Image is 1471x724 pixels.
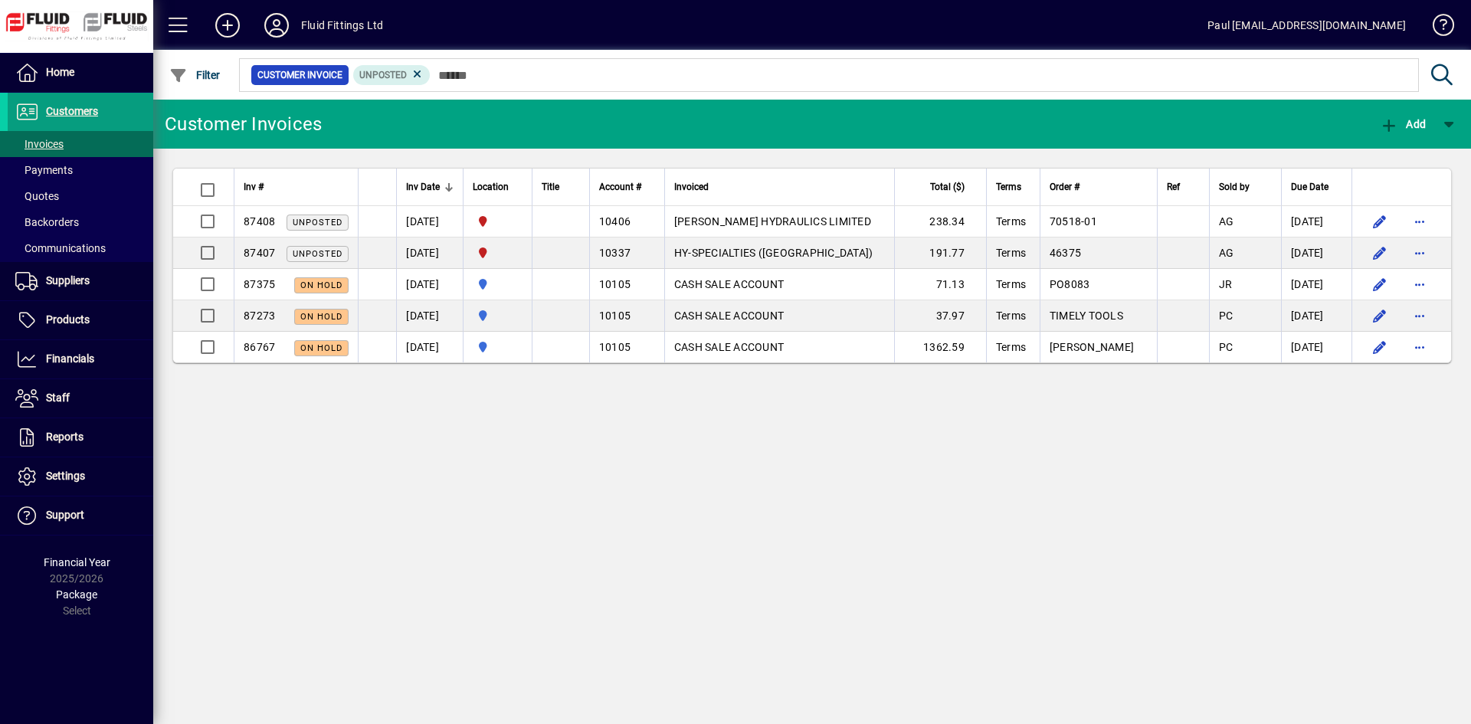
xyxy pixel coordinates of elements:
[359,70,407,80] span: Unposted
[996,215,1026,228] span: Terms
[8,379,153,418] a: Staff
[353,65,431,85] mat-chip: Customer Invoice Status: Unposted
[473,276,523,293] span: AUCKLAND
[396,206,463,238] td: [DATE]
[1281,206,1351,238] td: [DATE]
[473,179,523,195] div: Location
[1407,209,1432,234] button: More options
[1281,332,1351,362] td: [DATE]
[1050,179,1079,195] span: Order #
[1380,118,1426,130] span: Add
[15,216,79,228] span: Backorders
[396,238,463,269] td: [DATE]
[473,339,523,355] span: AUCKLAND
[293,218,342,228] span: Unposted
[244,341,275,353] span: 86767
[894,238,986,269] td: 191.77
[1219,179,1250,195] span: Sold by
[1207,13,1406,38] div: Paul [EMAIL_ADDRESS][DOMAIN_NAME]
[46,470,85,482] span: Settings
[1407,335,1432,359] button: More options
[244,179,349,195] div: Inv #
[46,105,98,117] span: Customers
[46,352,94,365] span: Financials
[996,247,1026,259] span: Terms
[1219,247,1234,259] span: AG
[8,209,153,235] a: Backorders
[1281,269,1351,300] td: [DATE]
[674,215,871,228] span: [PERSON_NAME] HYDRAULICS LIMITED
[1291,179,1328,195] span: Due Date
[8,301,153,339] a: Products
[996,310,1026,322] span: Terms
[1050,215,1097,228] span: 70518-01
[1291,179,1342,195] div: Due Date
[396,332,463,362] td: [DATE]
[8,235,153,261] a: Communications
[46,431,84,443] span: Reports
[473,179,509,195] span: Location
[1050,341,1134,353] span: [PERSON_NAME]
[8,262,153,300] a: Suppliers
[599,215,631,228] span: 10406
[244,310,275,322] span: 87273
[1407,272,1432,296] button: More options
[1368,303,1392,328] button: Edit
[15,190,59,202] span: Quotes
[15,164,73,176] span: Payments
[244,179,264,195] span: Inv #
[1050,179,1148,195] div: Order #
[473,244,523,261] span: CHRISTCHURCH
[8,131,153,157] a: Invoices
[8,183,153,209] a: Quotes
[1219,341,1233,353] span: PC
[46,66,74,78] span: Home
[8,457,153,496] a: Settings
[46,509,84,521] span: Support
[1050,278,1090,290] span: PO8083
[894,300,986,332] td: 37.97
[674,179,709,195] span: Invoiced
[165,112,322,136] div: Customer Invoices
[674,310,784,322] span: CASH SALE ACCOUNT
[1376,110,1430,138] button: Add
[1281,238,1351,269] td: [DATE]
[1219,278,1233,290] span: JR
[542,179,580,195] div: Title
[674,341,784,353] span: CASH SALE ACCOUNT
[8,496,153,535] a: Support
[1368,272,1392,296] button: Edit
[1368,335,1392,359] button: Edit
[996,179,1021,195] span: Terms
[44,556,110,568] span: Financial Year
[15,138,64,150] span: Invoices
[599,341,631,353] span: 10105
[599,179,655,195] div: Account #
[473,307,523,324] span: AUCKLAND
[1050,310,1123,322] span: TIMELY TOOLS
[1407,303,1432,328] button: More options
[165,61,224,89] button: Filter
[406,179,440,195] span: Inv Date
[1219,310,1233,322] span: PC
[930,179,965,195] span: Total ($)
[300,312,342,322] span: On hold
[1050,247,1081,259] span: 46375
[599,247,631,259] span: 10337
[674,179,885,195] div: Invoiced
[1219,215,1234,228] span: AG
[8,157,153,183] a: Payments
[996,341,1026,353] span: Terms
[257,67,342,83] span: Customer Invoice
[56,588,97,601] span: Package
[8,54,153,92] a: Home
[894,206,986,238] td: 238.34
[8,418,153,457] a: Reports
[8,340,153,378] a: Financials
[599,179,641,195] span: Account #
[244,278,275,290] span: 87375
[300,280,342,290] span: On hold
[46,313,90,326] span: Products
[473,213,523,230] span: CHRISTCHURCH
[203,11,252,39] button: Add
